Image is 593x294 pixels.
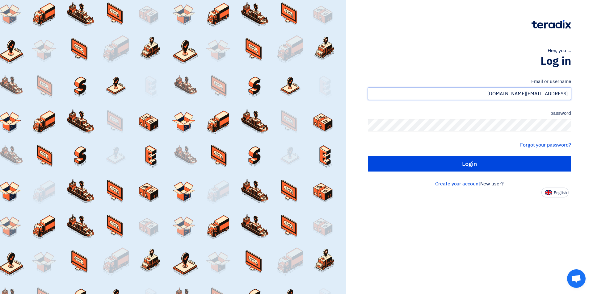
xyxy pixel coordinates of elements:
a: Open chat [567,269,586,288]
img: en-US.png [545,190,552,195]
font: English [554,190,567,196]
font: Hey, you ... [548,47,571,54]
a: Forgot your password? [520,141,571,149]
font: Log in [540,53,571,69]
font: password [550,110,571,117]
font: New user? [480,180,504,188]
input: Login [368,156,571,172]
font: Email or username [531,78,571,85]
input: Enter your work email or username... [368,88,571,100]
img: Teradix logo [532,20,571,29]
button: English [541,188,569,197]
a: Create your account [435,180,480,188]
